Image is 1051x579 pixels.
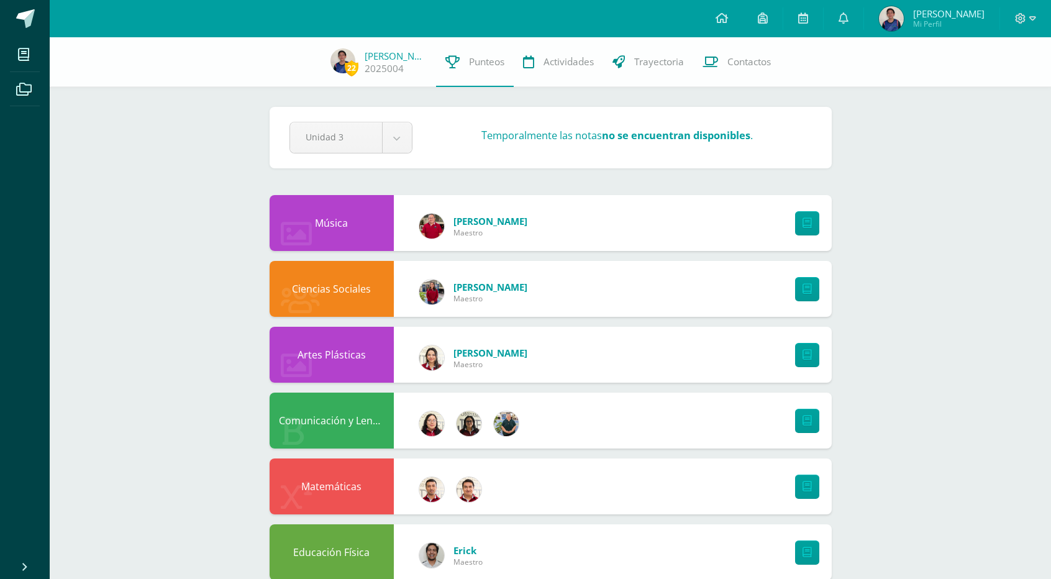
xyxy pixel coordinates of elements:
[330,48,355,73] img: de6150c211cbc1f257cf4b5405fdced8.png
[913,19,985,29] span: Mi Perfil
[270,327,394,383] div: Artes Plásticas
[494,411,519,436] img: d3b263647c2d686994e508e2c9b90e59.png
[544,55,594,68] span: Actividades
[270,458,394,514] div: Matemáticas
[436,37,514,87] a: Punteos
[913,7,985,20] span: [PERSON_NAME]
[727,55,771,68] span: Contactos
[453,227,527,238] span: Maestro
[419,477,444,502] img: 8967023db232ea363fa53c906190b046.png
[419,345,444,370] img: 08cdfe488ee6e762f49c3a355c2599e7.png
[514,37,603,87] a: Actividades
[419,214,444,239] img: 7947534db6ccf4a506b85fa3326511af.png
[457,411,481,436] img: c64be9d0b6a0f58b034d7201874f2d94.png
[481,128,753,142] h3: Temporalmente las notas .
[634,55,684,68] span: Trayectoria
[457,477,481,502] img: 76b79572e868f347d82537b4f7bc2cf5.png
[453,281,527,293] a: [PERSON_NAME]
[306,122,366,152] span: Unidad 3
[270,393,394,449] div: Comunicación y Lenguaje
[453,557,483,567] span: Maestro
[693,37,780,87] a: Contactos
[453,359,527,370] span: Maestro
[453,347,527,359] a: [PERSON_NAME]
[453,544,483,557] a: Erick
[879,6,904,31] img: de6150c211cbc1f257cf4b5405fdced8.png
[469,55,504,68] span: Punteos
[419,543,444,568] img: 4e0900a1d9a69e7bb80937d985fefa87.png
[453,215,527,227] a: [PERSON_NAME]
[603,37,693,87] a: Trayectoria
[365,62,404,75] a: 2025004
[453,293,527,304] span: Maestro
[419,411,444,436] img: c6b4b3f06f981deac34ce0a071b61492.png
[270,195,394,251] div: Música
[602,128,750,142] strong: no se encuentran disponibles
[270,261,394,317] div: Ciencias Sociales
[290,122,412,153] a: Unidad 3
[419,280,444,304] img: e1f0730b59be0d440f55fb027c9eff26.png
[365,50,427,62] a: [PERSON_NAME]
[345,60,358,76] span: 22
